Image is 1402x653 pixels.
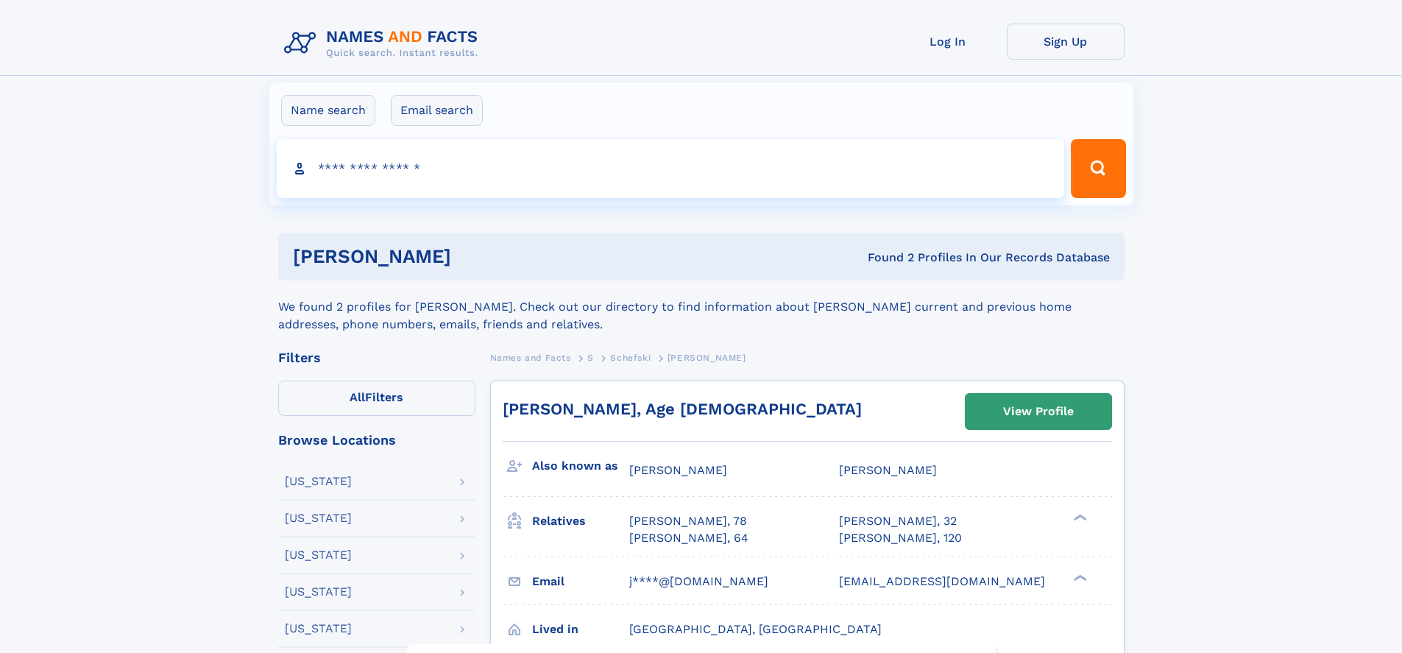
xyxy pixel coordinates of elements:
[610,353,651,363] span: Schefski
[490,348,571,367] a: Names and Facts
[629,530,748,546] a: [PERSON_NAME], 64
[889,24,1007,60] a: Log In
[285,476,352,487] div: [US_STATE]
[278,280,1125,333] div: We found 2 profiles for [PERSON_NAME]. Check out our directory to find information about [PERSON_...
[629,463,727,477] span: [PERSON_NAME]
[532,569,629,594] h3: Email
[839,463,937,477] span: [PERSON_NAME]
[587,353,594,363] span: S
[278,381,475,416] label: Filters
[966,394,1111,429] a: View Profile
[629,622,882,636] span: [GEOGRAPHIC_DATA], [GEOGRAPHIC_DATA]
[587,348,594,367] a: S
[532,509,629,534] h3: Relatives
[839,513,957,529] a: [PERSON_NAME], 32
[839,574,1045,588] span: [EMAIL_ADDRESS][DOMAIN_NAME]
[278,434,475,447] div: Browse Locations
[285,512,352,524] div: [US_STATE]
[1070,513,1088,523] div: ❯
[285,549,352,561] div: [US_STATE]
[278,351,475,364] div: Filters
[278,24,490,63] img: Logo Names and Facts
[391,95,483,126] label: Email search
[293,247,659,266] h1: [PERSON_NAME]
[285,586,352,598] div: [US_STATE]
[503,400,862,418] a: [PERSON_NAME], Age [DEMOGRAPHIC_DATA]
[350,390,365,404] span: All
[1007,24,1125,60] a: Sign Up
[668,353,746,363] span: [PERSON_NAME]
[659,250,1110,266] div: Found 2 Profiles In Our Records Database
[610,348,651,367] a: Schefski
[1071,139,1125,198] button: Search Button
[285,623,352,635] div: [US_STATE]
[839,530,962,546] a: [PERSON_NAME], 120
[1003,395,1074,428] div: View Profile
[532,617,629,642] h3: Lived in
[532,453,629,479] h3: Also known as
[281,95,375,126] label: Name search
[1070,573,1088,582] div: ❯
[277,139,1065,198] input: search input
[629,513,747,529] a: [PERSON_NAME], 78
